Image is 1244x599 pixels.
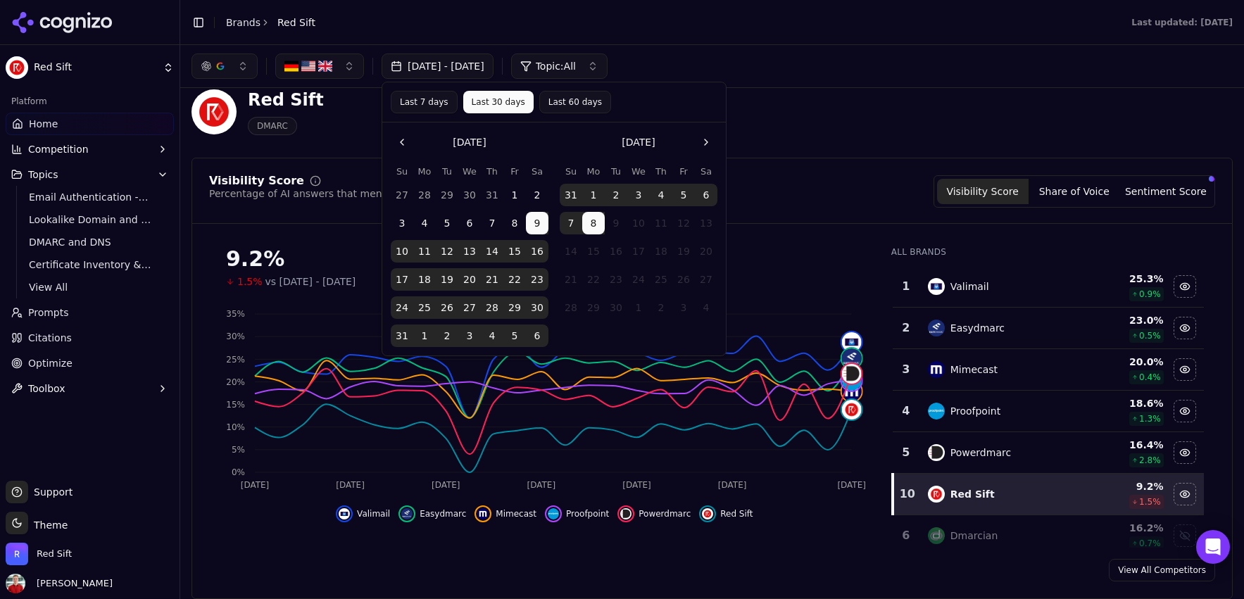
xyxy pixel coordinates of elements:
[605,165,627,178] th: Tuesday
[28,382,65,396] span: Toolbox
[28,356,73,370] span: Optimize
[6,301,174,324] a: Prompts
[526,268,548,291] button: Saturday, August 23rd, 2025, selected
[893,474,1204,515] tr: 10red siftRed Sift9.2%1.5%Hide red sift data
[672,184,695,206] button: Friday, September 5th, 2025, selected
[28,331,72,345] span: Citations
[413,324,436,347] button: Monday, September 1st, 2025, selected
[526,324,548,347] button: Saturday, September 6th, 2025, selected
[526,212,548,234] button: Saturday, August 9th, 2025, selected
[436,296,458,319] button: Tuesday, August 26th, 2025, selected
[265,275,356,289] span: vs [DATE] - [DATE]
[413,240,436,263] button: Monday, August 11th, 2025, selected
[6,327,174,349] a: Citations
[566,508,609,519] span: Proofpoint
[436,212,458,234] button: Tuesday, August 5th, 2025
[503,212,526,234] button: Friday, August 8th, 2025
[226,377,245,387] tspan: 20%
[237,275,263,289] span: 1.5%
[413,165,436,178] th: Monday
[23,187,157,207] a: Email Authentication - Top of Funnel
[232,445,245,455] tspan: 5%
[582,165,605,178] th: Monday
[432,480,460,490] tspan: [DATE]
[28,519,68,531] span: Theme
[496,508,536,519] span: Mimecast
[605,184,627,206] button: Tuesday, September 2nd, 2025, selected
[650,165,672,178] th: Thursday
[891,246,1204,258] div: All Brands
[336,480,365,490] tspan: [DATE]
[898,403,914,420] div: 4
[842,332,862,352] img: valimail
[950,487,995,501] div: Red Sift
[209,175,304,187] div: Visibility Score
[702,508,713,519] img: red sift
[226,309,245,319] tspan: 35%
[248,117,297,135] span: DMARC
[477,508,489,519] img: mimecast
[301,59,315,73] img: US
[503,165,526,178] th: Friday
[336,505,390,522] button: Hide valimail data
[248,89,324,111] div: Red Sift
[436,268,458,291] button: Tuesday, August 19th, 2025, selected
[582,184,605,206] button: Monday, September 1st, 2025, selected
[23,232,157,252] a: DMARC and DNS
[672,165,695,178] th: Friday
[481,212,503,234] button: Thursday, August 7th, 2025
[617,505,691,522] button: Hide powerdmarc data
[1139,455,1161,466] span: 2.8 %
[503,268,526,291] button: Friday, August 22nd, 2025, selected
[950,529,998,543] div: Dmarcian
[950,362,998,377] div: Mimecast
[695,184,717,206] button: Saturday, September 6th, 2025, selected
[28,142,89,156] span: Competition
[209,187,458,201] div: Percentage of AI answers that mention your brand
[622,480,651,490] tspan: [DATE]
[842,364,862,384] img: powerdmarc
[226,422,245,432] tspan: 10%
[357,508,390,519] span: Valimail
[1196,530,1230,564] div: Open Intercom Messenger
[23,255,157,275] a: Certificate Inventory & Monitoring
[898,527,914,544] div: 6
[893,308,1204,349] tr: 2easydmarcEasydmarc23.0%0.5%Hide easydmarc data
[436,184,458,206] button: Tuesday, July 29th, 2025
[720,508,753,519] span: Red Sift
[391,324,413,347] button: Sunday, August 31st, 2025, selected
[536,59,576,73] span: Topic: All
[539,91,611,113] button: Last 60 days
[1083,272,1164,286] div: 25.3 %
[401,508,413,519] img: easydmarc
[226,332,245,341] tspan: 30%
[29,213,151,227] span: Lookalike Domain and Brand Protection
[893,432,1204,474] tr: 5powerdmarcPowerdmarc16.4%2.8%Hide powerdmarc data
[413,268,436,291] button: Monday, August 18th, 2025, selected
[695,165,717,178] th: Saturday
[6,574,113,593] button: Open user button
[458,324,481,347] button: Wednesday, September 3rd, 2025, selected
[503,324,526,347] button: Friday, September 5th, 2025, selected
[1174,317,1196,339] button: Hide easydmarc data
[391,91,458,113] button: Last 7 days
[1083,438,1164,452] div: 16.4 %
[893,349,1204,391] tr: 3mimecastMimecast20.0%0.4%Hide mimecast data
[898,320,914,336] div: 2
[1139,413,1161,424] span: 1.3 %
[6,90,174,113] div: Platform
[226,15,315,30] nav: breadcrumb
[503,184,526,206] button: Friday, August 1st, 2025
[503,296,526,319] button: Friday, August 29th, 2025, selected
[842,348,862,368] img: easydmarc
[28,485,73,499] span: Support
[6,543,28,565] img: Red Sift
[34,61,157,74] span: Red Sift
[232,467,245,477] tspan: 0%
[458,296,481,319] button: Wednesday, August 27th, 2025, selected
[226,246,863,272] div: 9.2%
[436,324,458,347] button: Tuesday, September 2nd, 2025, selected
[391,240,413,263] button: Sunday, August 10th, 2025, selected
[893,266,1204,308] tr: 1valimailValimail25.3%0.9%Hide valimail data
[398,505,466,522] button: Hide easydmarc data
